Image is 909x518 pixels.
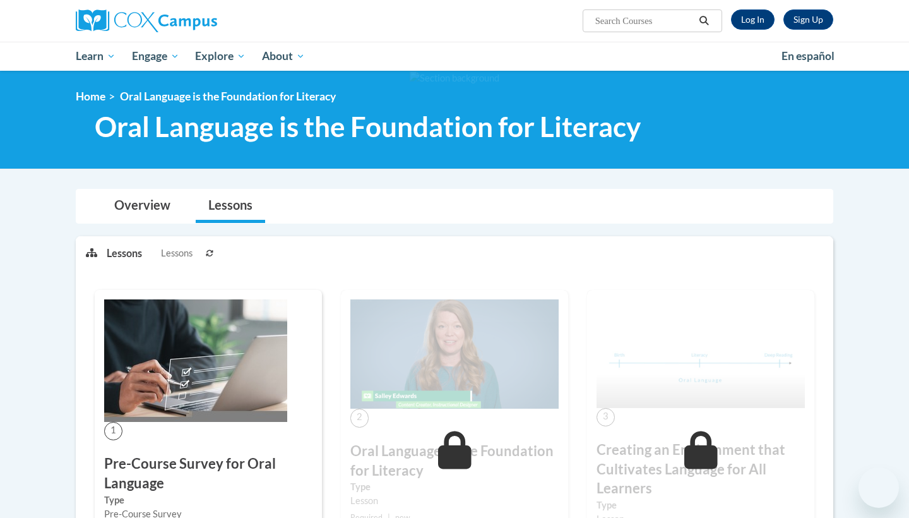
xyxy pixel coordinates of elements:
[120,90,336,103] span: Oral Language is the Foundation for Literacy
[695,13,714,28] button: Search
[95,110,641,143] span: Oral Language is the Foundation for Literacy
[699,16,710,26] i: 
[132,49,179,64] span: Engage
[858,467,899,508] iframe: Button to launch messaging window
[187,42,254,71] a: Explore
[57,42,852,71] div: Main menu
[350,299,559,409] img: Course Image
[195,49,246,64] span: Explore
[104,299,287,422] img: Course Image
[350,409,369,427] span: 2
[350,494,559,508] div: Lesson
[410,71,499,85] img: Section background
[104,454,312,493] h3: Pre-Course Survey for Oral Language
[254,42,313,71] a: About
[104,493,312,507] label: Type
[107,246,142,260] p: Lessons
[781,49,835,63] span: En español
[76,90,105,103] a: Home
[597,440,805,498] h3: Creating an Environment that Cultivates Language for All Learners
[104,422,122,440] span: 1
[76,49,116,64] span: Learn
[76,9,316,32] a: Cox Campus
[161,246,193,260] span: Lessons
[196,190,265,223] a: Lessons
[350,480,559,494] label: Type
[783,9,833,30] a: Register
[594,13,695,28] input: Search Courses
[597,299,805,408] img: Course Image
[731,9,775,30] a: Log In
[124,42,187,71] a: Engage
[773,43,843,69] a: En español
[76,9,217,32] img: Cox Campus
[102,190,183,223] a: Overview
[68,42,124,71] a: Learn
[350,442,559,481] h3: Oral Language is the Foundation for Literacy
[597,408,615,426] span: 3
[597,498,805,512] label: Type
[262,49,305,64] span: About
